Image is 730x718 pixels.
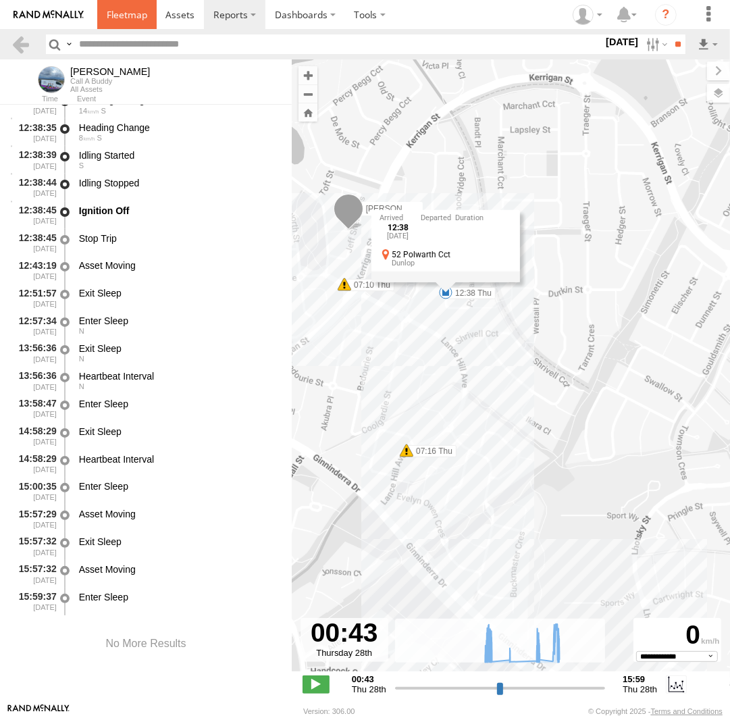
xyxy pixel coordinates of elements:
div: Asset Moving [79,259,279,272]
div: 12:38:32 [DATE] [11,93,58,118]
div: Time [11,96,58,103]
div: Stop Trip [79,232,279,245]
div: 12:38:35 [DATE] [11,120,58,145]
span: Heading: 3 [79,327,84,335]
div: © Copyright 2025 - [588,707,723,715]
strong: 00:43 [352,674,386,684]
img: rand-logo.svg [14,10,84,20]
div: 12:38:39 [DATE] [11,147,58,172]
div: 14:58:29 [DATE] [11,424,58,448]
div: 12:51:57 [DATE] [11,286,58,311]
div: 14:58:29 [DATE] [11,451,58,476]
div: 15:57:29 [DATE] [11,506,58,531]
div: Asset Moving [79,563,279,575]
span: 8 [79,134,95,142]
div: 12:38:44 [DATE] [11,175,58,200]
span: 14 [79,107,99,115]
span: Thu 28th Aug 2025 [352,684,386,694]
div: Jamie - View Asset History [70,66,150,77]
span: Thu 28th Aug 2025 [623,684,657,694]
div: 12:38 [379,223,416,232]
div: Event [77,96,292,103]
label: [DATE] [603,34,641,49]
span: Heading: 180 [79,161,84,170]
div: 15:57:32 [DATE] [11,534,58,559]
div: Dunlop [391,259,511,267]
div: Enter Sleep [79,591,279,603]
div: 13:56:36 [DATE] [11,340,58,365]
div: Heartbeat Interval [79,453,279,465]
label: Export results as... [696,34,719,54]
span: [PERSON_NAME] [365,204,432,213]
i: ? [655,4,677,26]
button: Zoom in [298,66,317,84]
a: Terms and Conditions [651,707,723,715]
div: 12:38:45 [DATE] [11,230,58,255]
a: Visit our Website [7,704,70,718]
span: Heading: 3 [79,355,84,363]
div: Enter Sleep [79,398,279,410]
div: 13:56:36 [DATE] [11,368,58,393]
div: Idling Stopped [79,177,279,189]
div: 52 Polwarth Cct [391,250,511,259]
label: Search Filter Options [641,34,670,54]
div: Exit Sleep [79,536,279,548]
div: 12:43:19 [DATE] [11,258,58,283]
div: Heading Change [79,122,279,134]
div: 0 [635,620,719,651]
label: Search Query [63,34,74,54]
div: 12:57:34 [DATE] [11,313,58,338]
strong: 15:59 [623,674,657,684]
label: 07:16 Thu [407,445,457,457]
label: 12:38 Thu [446,287,496,299]
label: 07:10 Thu [344,279,394,291]
div: All Assets [70,85,150,93]
button: Zoom out [298,84,317,103]
div: Exit Sleep [79,287,279,299]
div: Call A Buddy [70,77,150,85]
div: [DATE] [379,232,416,240]
div: Enter Sleep [79,480,279,492]
span: Heading: 189 [101,107,106,115]
div: 13:58:47 [DATE] [11,396,58,421]
div: Enter Sleep [79,315,279,327]
div: Heartbeat Interval [79,370,279,382]
div: 15:59:37 [DATE] [11,589,58,614]
a: Back to previous Page [11,34,30,54]
div: Helen Mason [568,5,607,25]
div: Version: 306.00 [303,707,355,715]
div: Exit Sleep [79,426,279,438]
div: Idling Started [79,149,279,161]
div: Asset Moving [79,508,279,520]
div: Ignition Off [79,205,279,217]
button: Zoom Home [298,103,317,122]
label: Play/Stop [303,675,330,693]
div: 12:38:45 [DATE] [11,203,58,228]
div: Exit Sleep [79,342,279,355]
span: Heading: 176 [97,134,101,142]
span: Heading: 3 [79,382,84,390]
div: 15:00:35 [DATE] [11,479,58,504]
div: 15:57:32 [DATE] [11,561,58,586]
